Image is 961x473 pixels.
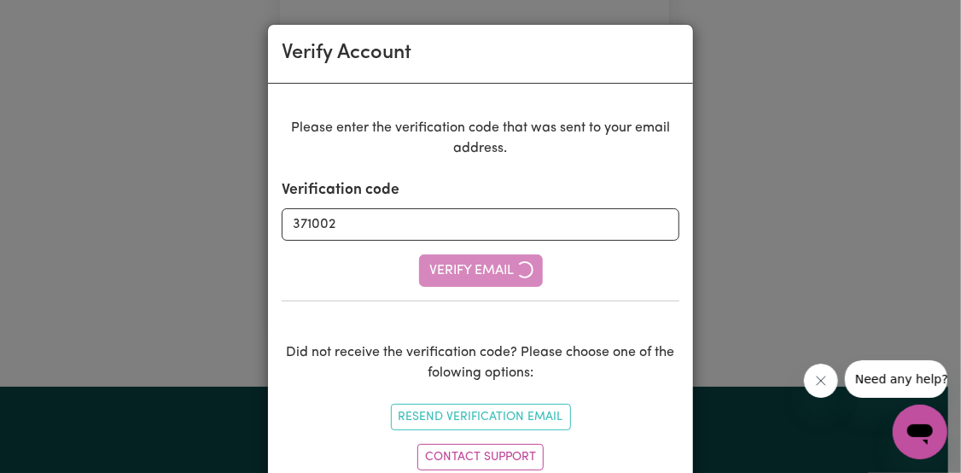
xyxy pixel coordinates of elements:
[417,444,544,470] a: Contact Support
[282,179,399,201] label: Verification code
[804,364,838,398] iframe: Close message
[282,342,679,383] p: Did not receive the verification code? Please choose one of the folowing options:
[282,208,679,241] input: e.g. 437127
[845,360,947,398] iframe: Message from company
[282,38,411,69] div: Verify Account
[282,118,679,159] p: Please enter the verification code that was sent to your email address.
[391,404,571,430] button: Resend Verification Email
[893,405,947,459] iframe: Button to launch messaging window
[10,12,103,26] span: Need any help?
